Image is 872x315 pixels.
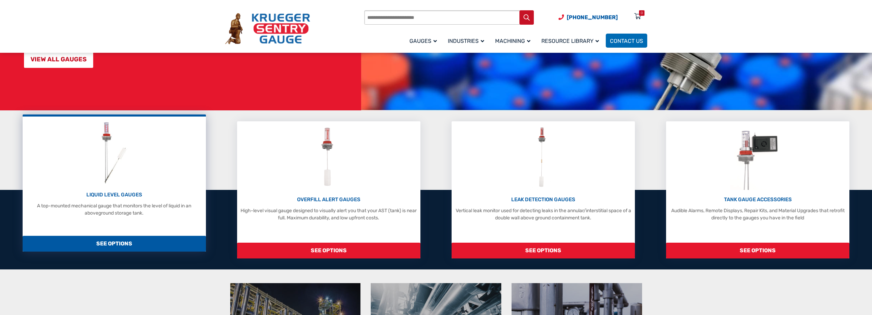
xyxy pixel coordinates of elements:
span: SEE OPTIONS [237,243,420,258]
span: SEE OPTIONS [666,243,849,258]
span: Gauges [409,38,437,44]
img: Krueger Sentry Gauge [225,13,310,45]
p: LIQUID LEVEL GAUGES [26,191,202,199]
p: A top-mounted mechanical gauge that monitors the level of liquid in an aboveground storage tank. [26,202,202,217]
a: Overfill Alert Gauges OVERFILL ALERT GAUGES High-level visual gauge designed to visually alert yo... [237,121,420,258]
span: [PHONE_NUMBER] [567,14,618,21]
img: Liquid Level Gauges [96,120,132,185]
img: Overfill Alert Gauges [314,125,344,190]
div: 0 [641,10,643,16]
p: LEAK DETECTION GAUGES [455,196,631,204]
p: Audible Alarms, Remote Displays, Repair Kits, and Material Upgrades that retrofit directly to the... [670,207,846,221]
a: Phone Number (920) 434-8860 [558,13,618,22]
span: Contact Us [610,38,643,44]
img: Tank Gauge Accessories [730,125,785,190]
span: Resource Library [541,38,599,44]
span: Industries [448,38,484,44]
a: Industries [444,33,491,49]
span: SEE OPTIONS [23,236,206,252]
a: Leak Detection Gauges LEAK DETECTION GAUGES Vertical leak monitor used for detecting leaks in the... [452,121,635,258]
p: Vertical leak monitor used for detecting leaks in the annular/interstitial space of a double wall... [455,207,631,221]
span: Machining [495,38,530,44]
a: Resource Library [537,33,606,49]
p: High-level visual gauge designed to visually alert you that your AST (tank) is near full. Maximum... [241,207,417,221]
a: Liquid Level Gauges LIQUID LEVEL GAUGES A top-mounted mechanical gauge that monitors the level of... [23,114,206,252]
a: Gauges [405,33,444,49]
a: Tank Gauge Accessories TANK GAUGE ACCESSORIES Audible Alarms, Remote Displays, Repair Kits, and M... [666,121,849,258]
a: VIEW ALL GAUGES [24,51,93,68]
a: Contact Us [606,34,647,48]
p: OVERFILL ALERT GAUGES [241,196,417,204]
p: TANK GAUGE ACCESSORIES [670,196,846,204]
span: SEE OPTIONS [452,243,635,258]
img: Leak Detection Gauges [530,125,557,190]
a: Machining [491,33,537,49]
